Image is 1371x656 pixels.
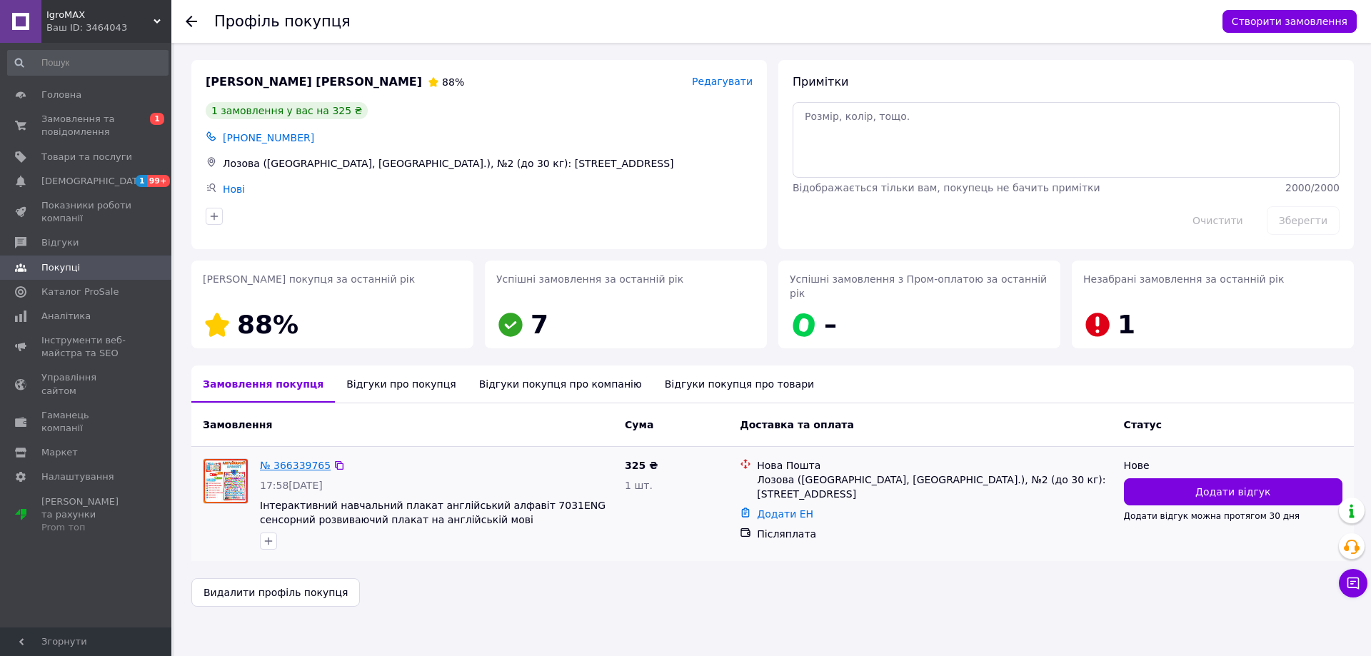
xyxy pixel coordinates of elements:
span: 325 ₴ [625,460,658,471]
span: 88% [442,76,464,88]
span: Товари та послуги [41,151,132,163]
div: Відгуки покупця про товари [653,365,825,403]
span: 1 [150,113,164,125]
span: Додати відгук [1195,485,1270,499]
span: Маркет [41,446,78,459]
span: 2000 / 2000 [1285,182,1340,193]
div: Prom топ [41,521,132,534]
span: Управління сайтом [41,371,132,397]
span: [DEMOGRAPHIC_DATA] [41,175,147,188]
span: Покупці [41,261,80,274]
span: [PERSON_NAME] [PERSON_NAME] [206,74,422,91]
button: Додати відгук [1124,478,1342,505]
span: Відгуки [41,236,79,249]
span: – [824,310,837,339]
input: Пошук [7,50,169,76]
button: Створити замовлення [1222,10,1357,33]
button: Видалити профіль покупця [191,578,360,607]
a: № 366339765 [260,460,331,471]
div: Повернутися назад [186,14,197,29]
span: [PERSON_NAME] та рахунки [41,495,132,535]
div: Замовлення покупця [191,365,335,403]
span: 1 [136,175,147,187]
span: Налаштування [41,470,114,483]
span: 7 [531,310,548,339]
span: Додати відгук можна протягом 30 дня [1124,511,1300,521]
div: Післяплата [757,527,1112,541]
span: [PHONE_NUMBER] [223,132,314,143]
span: 99+ [147,175,171,187]
div: Лозова ([GEOGRAPHIC_DATA], [GEOGRAPHIC_DATA].), №2 (до 30 кг): [STREET_ADDRESS] [757,473,1112,501]
img: Фото товару [204,459,248,503]
span: Редагувати [692,76,753,87]
button: Чат з покупцем [1339,569,1367,597]
div: Відгуки покупця про компанію [468,365,653,403]
span: Успішні замовлення з Пром-оплатою за останній рік [790,273,1047,299]
div: 1 замовлення у вас на 325 ₴ [206,102,368,119]
div: Лозова ([GEOGRAPHIC_DATA], [GEOGRAPHIC_DATA].), №2 (до 30 кг): [STREET_ADDRESS] [220,153,755,173]
div: Ваш ID: 3464043 [46,21,171,34]
span: 1 шт. [625,480,653,491]
a: Додати ЕН [757,508,813,520]
span: [PERSON_NAME] покупця за останній рік [203,273,415,285]
span: Показники роботи компанії [41,199,132,225]
span: Гаманець компанії [41,409,132,435]
span: Статус [1124,419,1162,430]
div: Відгуки про покупця [335,365,467,403]
h1: Профіль покупця [214,13,351,30]
span: Незабрані замовлення за останній рік [1083,273,1284,285]
span: Каталог ProSale [41,286,119,298]
span: 17:58[DATE] [260,480,323,491]
span: IgroMAX [46,9,154,21]
span: Примітки [793,75,848,89]
span: Замовлення [203,419,272,430]
span: 1 [1118,310,1135,339]
span: Інструменти веб-майстра та SEO [41,334,132,360]
span: Аналітика [41,310,91,323]
div: Нова Пошта [757,458,1112,473]
span: Замовлення та повідомлення [41,113,132,138]
span: 88% [237,310,298,339]
span: Cума [625,419,653,430]
span: Доставка та оплата [740,419,854,430]
div: Нове [1124,458,1342,473]
a: Фото товару [203,458,248,504]
a: Інтерактивний навчальний плакат англійський алфавіт 7031ENG сенсорний розвиваючий плакат на англі... [260,500,606,525]
span: Відображається тільки вам, покупець не бачить примітки [793,182,1100,193]
a: Нові [223,183,245,195]
span: Головна [41,89,81,101]
span: Успішні замовлення за останній рік [496,273,683,285]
